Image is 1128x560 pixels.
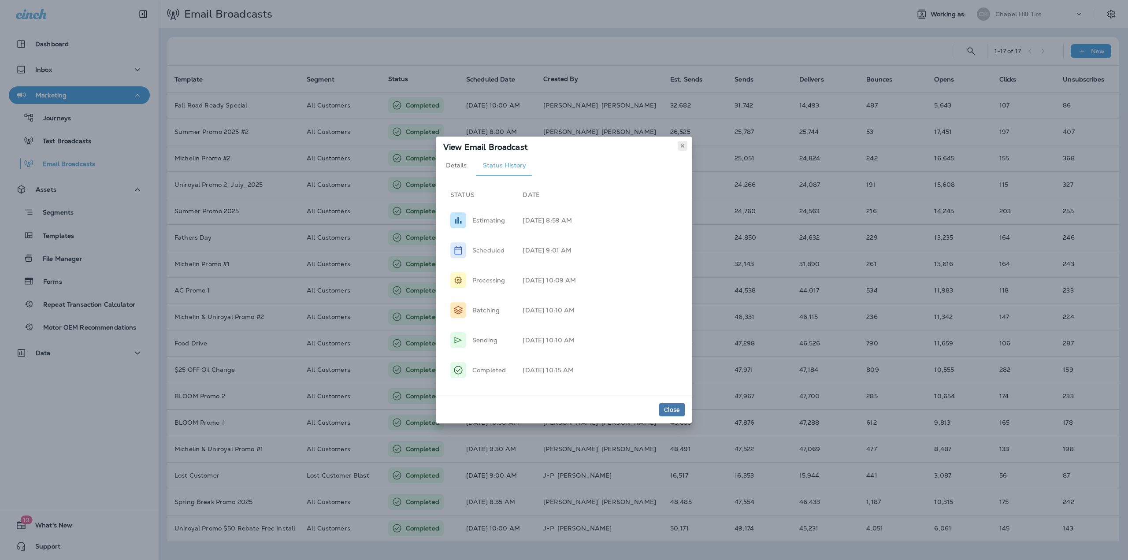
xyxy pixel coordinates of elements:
[523,337,678,344] p: [DATE] 10:10 AM
[523,277,678,284] p: [DATE] 10:09 AM
[472,307,500,314] p: Batching
[523,217,678,224] p: [DATE] 8:59 AM
[664,407,680,413] span: Close
[472,217,505,224] p: Estimating
[472,367,506,374] p: Completed
[659,403,685,416] button: Close
[472,277,505,284] p: Processing
[436,155,476,176] button: Details
[450,191,508,198] p: STATUS
[436,137,692,155] div: View Email Broadcast
[523,191,678,198] p: DATE
[523,247,678,254] p: [DATE] 9:01 AM
[523,307,678,314] p: [DATE] 10:10 AM
[523,367,678,374] p: [DATE] 10:15 AM
[472,247,505,254] p: Scheduled
[472,337,497,344] p: Sending
[476,155,533,176] button: Status History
